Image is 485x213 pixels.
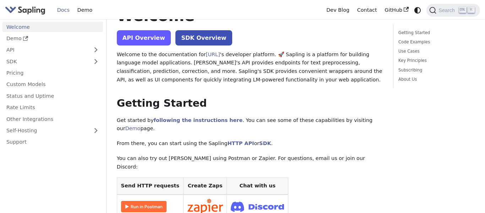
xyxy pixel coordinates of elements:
[426,4,480,17] button: Search (Ctrl+K)
[413,5,423,15] button: Switch between dark and light mode (currently system mode)
[398,48,472,55] a: Use Cases
[2,91,103,101] a: Status and Uptime
[125,126,141,131] a: Demo
[117,97,383,110] h2: Getting Started
[53,5,73,16] a: Docs
[436,7,459,13] span: Search
[322,5,353,16] a: Dev Blog
[2,126,103,136] a: Self-Hosting
[398,30,472,36] a: Getting Started
[2,45,89,55] a: API
[398,39,472,46] a: Code Examples
[5,5,45,15] img: Sapling.ai
[206,52,220,57] a: [URL]
[228,140,254,146] a: HTTP API
[117,139,383,148] p: From there, you can start using the Sapling or .
[154,117,243,123] a: following the instructions here
[2,137,103,147] a: Support
[398,57,472,64] a: Key Principles
[2,114,103,124] a: Other Integrations
[2,102,103,113] a: Rate Limits
[2,22,103,32] a: Welcome
[398,67,472,74] a: Subscribing
[89,45,103,55] button: Expand sidebar category 'API'
[121,201,167,212] img: Run in Postman
[2,79,103,90] a: Custom Models
[183,178,227,195] th: Create Zaps
[353,5,381,16] a: Contact
[117,116,383,133] p: Get started by . You can see some of these capabilities by visiting our page.
[89,56,103,66] button: Expand sidebar category 'SDK'
[259,140,271,146] a: SDK
[73,5,96,16] a: Demo
[5,5,48,15] a: Sapling.ai
[117,154,383,171] p: You can also try out [PERSON_NAME] using Postman or Zapier. For questions, email us or join our D...
[2,68,103,78] a: Pricing
[381,5,412,16] a: GitHub
[398,76,472,83] a: About Us
[2,33,103,44] a: Demo
[227,178,288,195] th: Chat with us
[117,178,183,195] th: Send HTTP requests
[117,30,171,46] a: API Overview
[117,50,383,84] p: Welcome to the documentation for 's developer platform. 🚀 Sapling is a platform for building lang...
[468,7,475,13] kbd: K
[175,30,232,46] a: SDK Overview
[2,56,89,66] a: SDK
